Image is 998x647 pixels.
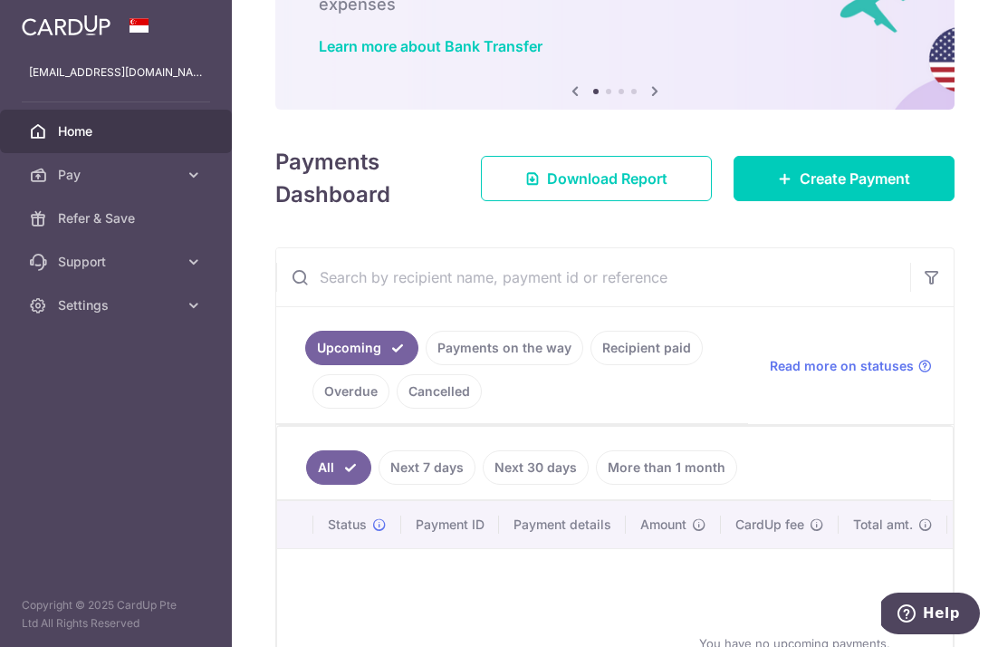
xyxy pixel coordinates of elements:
[426,331,583,365] a: Payments on the way
[483,450,589,485] a: Next 30 days
[275,146,448,211] h4: Payments Dashboard
[734,156,955,201] a: Create Payment
[379,450,475,485] a: Next 7 days
[881,593,980,638] iframe: Opens a widget where you can find more information
[596,450,737,485] a: More than 1 month
[328,516,367,534] span: Status
[319,37,542,55] a: Learn more about Bank Transfer
[306,450,371,485] a: All
[397,374,482,409] a: Cancelled
[58,209,178,227] span: Refer & Save
[481,156,712,201] a: Download Report
[800,168,910,189] span: Create Payment
[22,14,110,36] img: CardUp
[640,516,686,534] span: Amount
[58,122,178,140] span: Home
[735,516,804,534] span: CardUp fee
[770,357,914,375] span: Read more on statuses
[58,253,178,271] span: Support
[499,501,626,548] th: Payment details
[312,374,389,409] a: Overdue
[305,331,418,365] a: Upcoming
[276,248,910,306] input: Search by recipient name, payment id or reference
[401,501,499,548] th: Payment ID
[58,296,178,314] span: Settings
[853,516,913,534] span: Total amt.
[770,357,932,375] a: Read more on statuses
[547,168,667,189] span: Download Report
[29,63,203,82] p: [EMAIL_ADDRESS][DOMAIN_NAME]
[58,166,178,184] span: Pay
[590,331,703,365] a: Recipient paid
